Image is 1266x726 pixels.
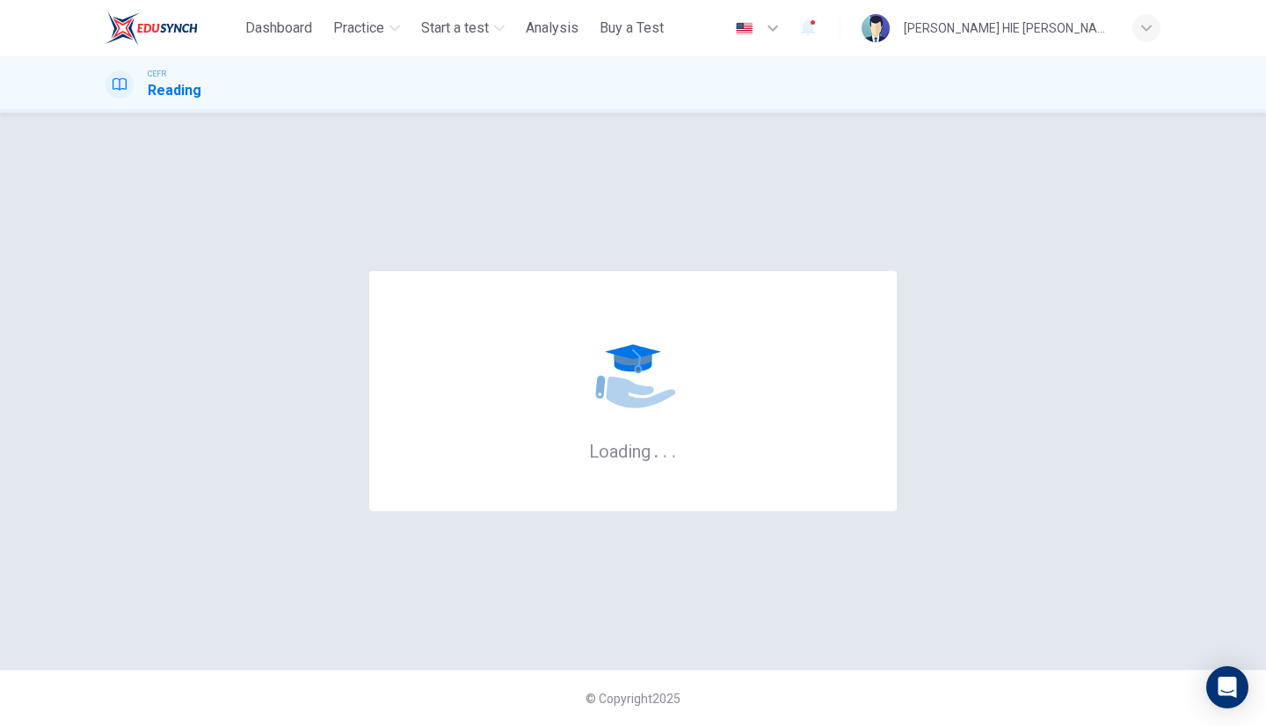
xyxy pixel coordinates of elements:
span: Dashboard [245,18,312,39]
button: Practice [326,12,407,44]
img: ELTC logo [105,11,198,46]
button: Buy a Test [593,12,671,44]
a: ELTC logo [105,11,238,46]
img: Profile picture [862,14,890,42]
h1: Reading [148,80,201,101]
h6: . [662,435,668,464]
div: Open Intercom Messenger [1206,666,1248,708]
h6: . [653,435,659,464]
span: Start a test [421,18,489,39]
h6: Loading [589,439,677,462]
img: en [733,22,755,35]
h6: . [671,435,677,464]
span: Analysis [526,18,578,39]
span: CEFR [148,68,166,80]
span: Practice [333,18,384,39]
div: [PERSON_NAME] HIE [PERSON_NAME] [904,18,1111,39]
button: Dashboard [238,12,319,44]
button: Start a test [414,12,512,44]
button: Analysis [519,12,586,44]
span: © Copyright 2025 [586,692,680,706]
span: Buy a Test [600,18,664,39]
